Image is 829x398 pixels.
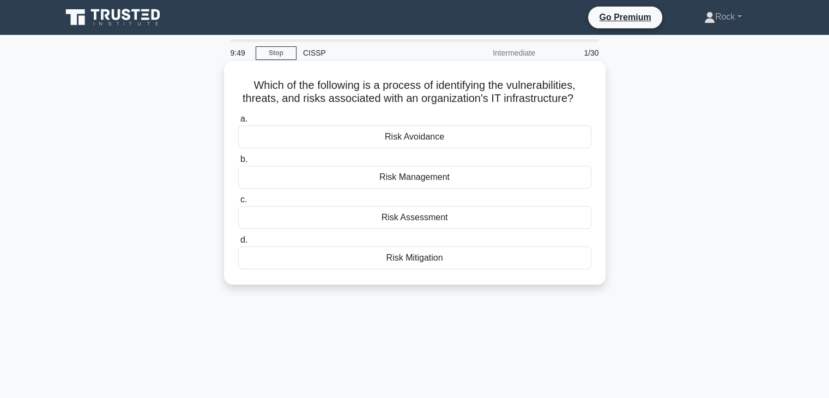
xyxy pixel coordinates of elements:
[592,10,657,24] a: Go Premium
[678,6,768,28] a: Rock
[238,125,591,148] div: Risk Avoidance
[240,114,247,123] span: a.
[240,235,247,244] span: d.
[238,206,591,229] div: Risk Assessment
[238,246,591,269] div: Risk Mitigation
[446,42,542,64] div: Intermediate
[542,42,606,64] div: 1/30
[240,195,247,204] span: c.
[240,154,247,164] span: b.
[296,42,446,64] div: CISSP
[238,166,591,189] div: Risk Management
[256,46,296,60] a: Stop
[237,79,592,106] h5: Which of the following is a process of identifying the vulnerabilities, threats, and risks associ...
[224,42,256,64] div: 9:49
